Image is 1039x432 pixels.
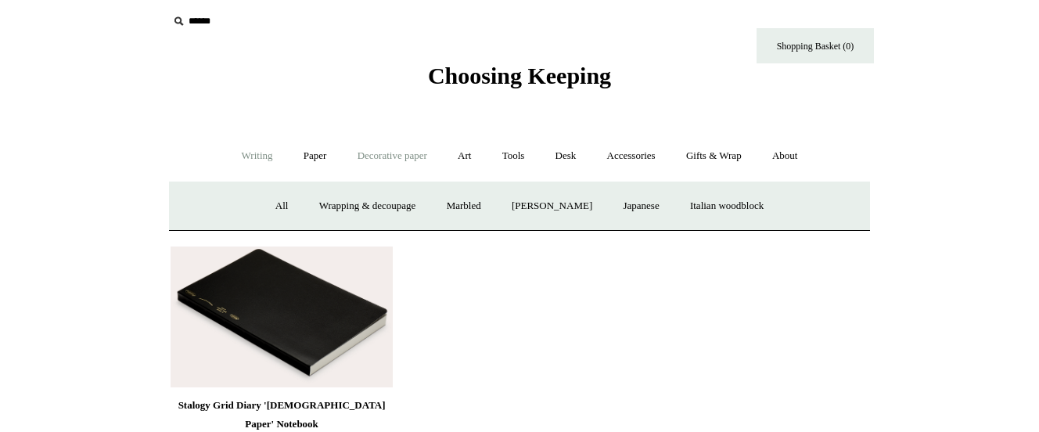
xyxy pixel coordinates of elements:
[428,75,611,86] a: Choosing Keeping
[171,247,393,387] a: Stalogy Grid Diary 'Bible Paper' Notebook Stalogy Grid Diary 'Bible Paper' Notebook
[433,185,495,227] a: Marbled
[609,185,673,227] a: Japanese
[171,247,393,387] img: Stalogy Grid Diary 'Bible Paper' Notebook
[261,185,303,227] a: All
[343,135,441,177] a: Decorative paper
[676,185,778,227] a: Italian woodblock
[444,135,485,177] a: Art
[498,185,606,227] a: [PERSON_NAME]
[228,135,287,177] a: Writing
[488,135,539,177] a: Tools
[758,135,812,177] a: About
[305,185,430,227] a: Wrapping & decoupage
[289,135,341,177] a: Paper
[672,135,756,177] a: Gifts & Wrap
[757,28,874,63] a: Shopping Basket (0)
[541,135,591,177] a: Desk
[428,63,611,88] span: Choosing Keeping
[593,135,670,177] a: Accessories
